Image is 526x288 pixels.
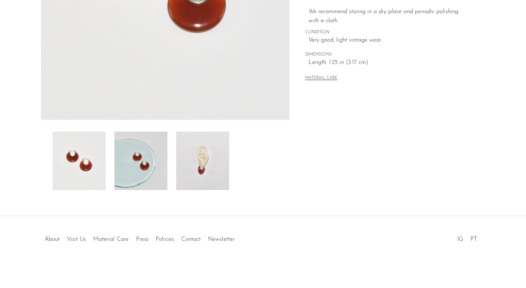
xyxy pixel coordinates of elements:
[305,52,470,58] span: DIMENSIONS
[309,36,470,45] span: Very good; light vintage wear.
[305,29,470,36] span: CONDITION
[470,236,477,242] a: PT
[181,236,201,242] a: Contact
[136,236,148,242] a: Press
[53,132,106,190] img: Carnelian Hoop Earrings
[309,9,458,24] em: We recommend storing in a dry place and periodic polishing with a cloth.
[45,236,60,242] a: About
[309,58,470,68] span: Length: 1.25 in (3.17 cm)
[41,231,238,245] ul: Quick links
[305,76,337,81] button: MATERIAL CARE
[454,231,481,245] ul: Social Medias
[176,132,229,190] img: Carnelian Hoop Earrings
[457,236,463,242] a: IG
[93,236,129,242] a: Material Care
[114,132,167,190] img: Carnelian Hoop Earrings
[156,236,174,242] a: Policies
[67,236,86,242] a: Visit Us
